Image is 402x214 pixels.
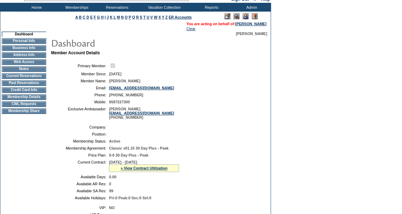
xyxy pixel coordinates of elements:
[2,108,46,114] td: Membership Share
[154,15,157,19] a: W
[54,182,106,186] td: Available AR Res:
[109,72,121,76] span: [DATE]
[54,160,106,172] td: Current Contract:
[236,32,267,36] span: [PERSON_NAME]
[54,175,106,179] td: Available Days:
[54,125,106,129] td: Company:
[143,15,146,19] a: T
[165,15,168,19] a: Z
[82,15,85,19] a: C
[109,100,130,104] span: 8587227300
[109,111,174,115] a: [EMAIL_ADDRESS][DOMAIN_NAME]
[162,15,164,19] a: Y
[150,15,153,19] a: V
[114,15,116,19] a: L
[54,100,106,104] td: Mobile:
[51,50,100,55] b: Member Account Details
[2,87,46,93] td: Credit Card Info
[252,13,258,19] img: Log Concern/Member Elevation
[109,182,111,186] span: 0
[2,45,46,51] td: Business Info
[2,94,46,100] td: Membership Details
[243,13,249,19] img: Impersonate
[2,59,46,65] td: Web Access
[110,15,113,19] a: K
[2,66,46,72] td: Notes
[117,15,120,19] a: M
[54,139,106,143] td: Membership Status:
[129,15,131,19] a: P
[54,86,106,90] td: Email:
[54,62,106,69] td: Primary Member:
[51,36,191,50] img: pgTtlDashboard.gif
[158,15,161,19] a: X
[191,3,231,12] td: Reports
[54,72,106,76] td: Member Since:
[168,15,192,19] a: ER Accounts
[136,3,191,12] td: Vacation Collection
[121,15,124,19] a: N
[16,3,56,12] td: Home
[234,13,239,19] img: View Mode
[2,80,46,86] td: Past Reservations
[94,15,96,19] a: F
[125,15,128,19] a: O
[101,15,104,19] a: H
[54,107,106,119] td: Exclusive Ambassador:
[54,79,106,83] td: Member Name:
[109,139,120,143] span: Active
[132,15,135,19] a: Q
[186,27,195,31] a: Clear
[2,73,46,79] td: Current Reservations
[76,15,78,19] a: A
[109,107,174,119] span: [PERSON_NAME] [PHONE_NUMBER]
[146,15,149,19] a: U
[109,175,116,179] span: 0.00
[54,146,106,150] td: Membership Agreement:
[2,32,46,37] td: Dashboard
[109,86,174,90] a: [EMAIL_ADDRESS][DOMAIN_NAME]
[79,15,82,19] a: B
[86,15,89,19] a: D
[224,13,230,19] img: Edit Mode
[2,52,46,58] td: Address Info
[105,15,106,19] a: I
[97,15,100,19] a: G
[54,206,106,210] td: VIP:
[121,166,167,170] a: » View Contract Utilization
[2,38,46,44] td: Personal Info
[109,196,151,200] span: Pri:0 Peak:0 Sec:0 Sel:0
[109,206,115,210] span: NO
[235,22,266,26] a: [PERSON_NAME]
[54,196,106,200] td: Available Holidays:
[54,93,106,97] td: Phone:
[109,189,113,193] span: 99
[107,15,109,19] a: J
[140,15,142,19] a: S
[90,15,93,19] a: E
[2,101,46,107] td: CWL Requests
[231,3,271,12] td: Admin
[186,22,266,26] span: You are acting on behalf of:
[109,93,143,97] span: [PHONE_NUMBER]
[54,153,106,157] td: Price Plan:
[109,146,168,150] span: Classic v01.15 30 Day Plus - Peak
[54,189,106,193] td: Available SA Res:
[56,3,96,12] td: Memberships
[109,153,149,157] span: 0-0 30 Day Plus - Peak
[136,15,139,19] a: R
[109,79,140,83] span: [PERSON_NAME]
[109,160,137,164] span: [DATE] - [DATE]
[54,132,106,136] td: Position:
[96,3,136,12] td: Reservations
